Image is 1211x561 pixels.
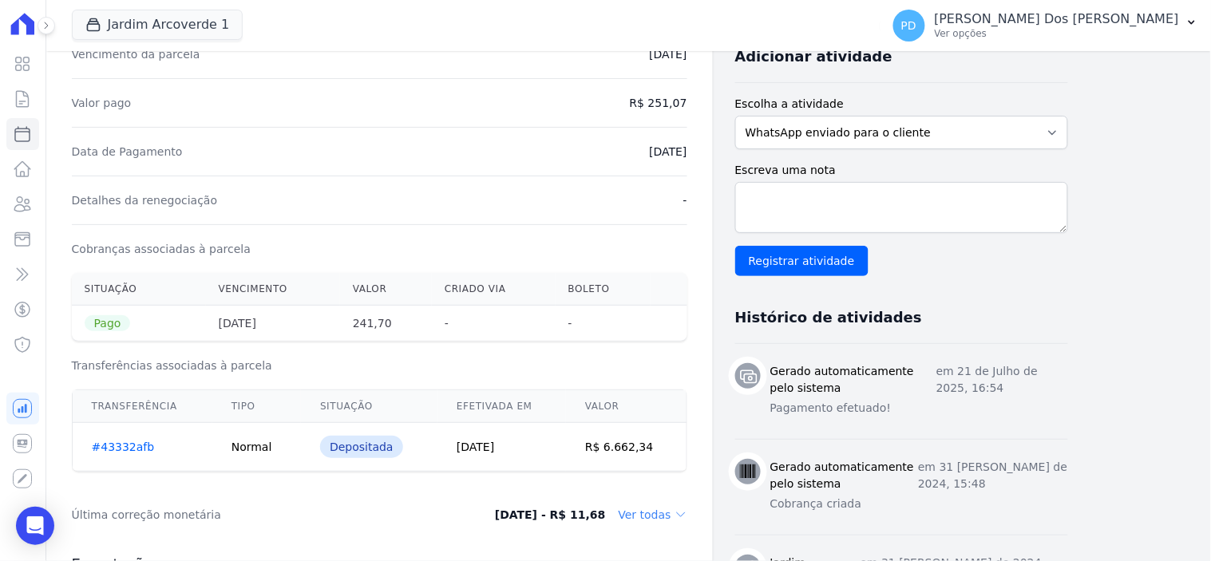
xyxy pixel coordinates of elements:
[212,390,301,423] th: Tipo
[92,441,155,453] a: #43332afb
[320,436,403,458] div: Depositada
[72,241,251,257] dt: Cobranças associadas à parcela
[72,358,687,373] h3: Transferências associadas à parcela
[735,308,922,327] h3: Histórico de atividades
[301,390,437,423] th: Situação
[85,315,131,331] span: Pago
[735,246,869,276] input: Registrar atividade
[340,273,432,306] th: Valor
[432,306,556,342] th: -
[72,95,132,111] dt: Valor pago
[735,96,1068,113] label: Escolha a atividade
[936,363,1068,397] p: em 21 de Julho de 2025, 16:54
[72,46,200,62] dt: Vencimento da parcela
[566,423,687,472] td: R$ 6.662,34
[432,273,556,306] th: Criado via
[649,46,687,62] dd: [DATE]
[683,192,687,208] dd: -
[881,3,1211,48] button: PD [PERSON_NAME] Dos [PERSON_NAME] Ver opções
[72,10,243,40] button: Jardim Arcoverde 1
[770,363,936,397] h3: Gerado automaticamente pelo sistema
[206,306,340,342] th: [DATE]
[770,496,1068,512] p: Cobrança criada
[16,507,54,545] div: Open Intercom Messenger
[72,192,218,208] dt: Detalhes da renegociação
[437,390,566,423] th: Efetivada em
[735,47,892,66] h3: Adicionar atividade
[770,400,1068,417] p: Pagamento efetuado!
[206,273,340,306] th: Vencimento
[566,390,687,423] th: Valor
[918,459,1067,492] p: em 31 [PERSON_NAME] de 2024, 15:48
[735,162,1068,179] label: Escreva uma nota
[770,459,919,492] h3: Gerado automaticamente pelo sistema
[935,11,1179,27] p: [PERSON_NAME] Dos [PERSON_NAME]
[72,507,436,523] dt: Última correção monetária
[212,423,301,472] td: Normal
[72,144,183,160] dt: Data de Pagamento
[556,273,651,306] th: Boleto
[935,27,1179,40] p: Ver opções
[630,95,687,111] dd: R$ 251,07
[495,507,606,523] dd: [DATE] - R$ 11,68
[72,390,212,423] th: Transferência
[901,20,916,31] span: PD
[340,306,432,342] th: 241,70
[556,306,651,342] th: -
[619,507,687,523] dd: Ver todas
[72,273,206,306] th: Situação
[649,144,687,160] dd: [DATE]
[437,423,566,472] td: [DATE]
